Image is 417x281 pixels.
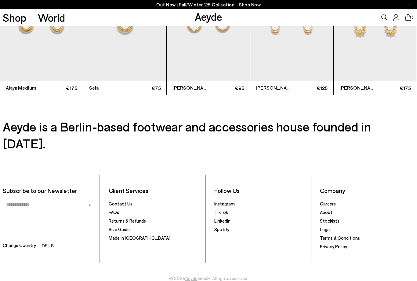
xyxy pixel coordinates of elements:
span: €95 [208,84,244,92]
span: › [89,200,91,209]
a: About [320,209,332,215]
a: Terms & Conditions [320,235,360,241]
a: Stockists [320,218,339,224]
span: €75 [125,84,161,92]
span: [PERSON_NAME] [256,84,292,91]
p: Subscribe to our Newsletter [3,187,97,194]
li: DE | € [42,242,54,250]
a: Size Guide [109,227,130,232]
a: Spotify [214,227,229,232]
h3: Aeyde is a Berlin-based footwear and accessories house founded in [DATE]. [3,118,414,152]
a: 0 [405,14,411,21]
a: Careers [320,201,336,206]
a: Made in [GEOGRAPHIC_DATA] [109,235,170,241]
a: Shop [3,12,26,23]
a: Legal [320,227,331,232]
a: World [38,12,65,23]
a: Contact Us [109,201,132,206]
span: [PERSON_NAME] [172,84,208,91]
span: [PERSON_NAME] [339,84,375,91]
a: Aeyde [185,275,198,281]
li: Company [320,187,414,194]
a: FAQs [109,209,119,215]
p: Out Now | Fall/Winter ‘25 Collection [156,1,261,9]
a: Privacy Policy [320,244,347,249]
a: Returns & Refunds [109,218,146,224]
span: Sela [89,84,125,91]
span: Alaya Medium [6,84,42,91]
span: €175 [42,84,77,92]
a: Instagram [214,201,235,206]
a: LinkedIn [214,218,230,224]
a: TikTok [214,209,228,215]
span: Change Country [3,242,36,250]
li: Follow Us [214,187,308,194]
span: Navigate to /collections/new-in [239,2,261,7]
li: Client Services [109,187,203,194]
span: €175 [375,84,411,92]
a: Aeyde [195,10,222,23]
span: €125 [292,84,328,92]
span: 0 [411,16,414,19]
